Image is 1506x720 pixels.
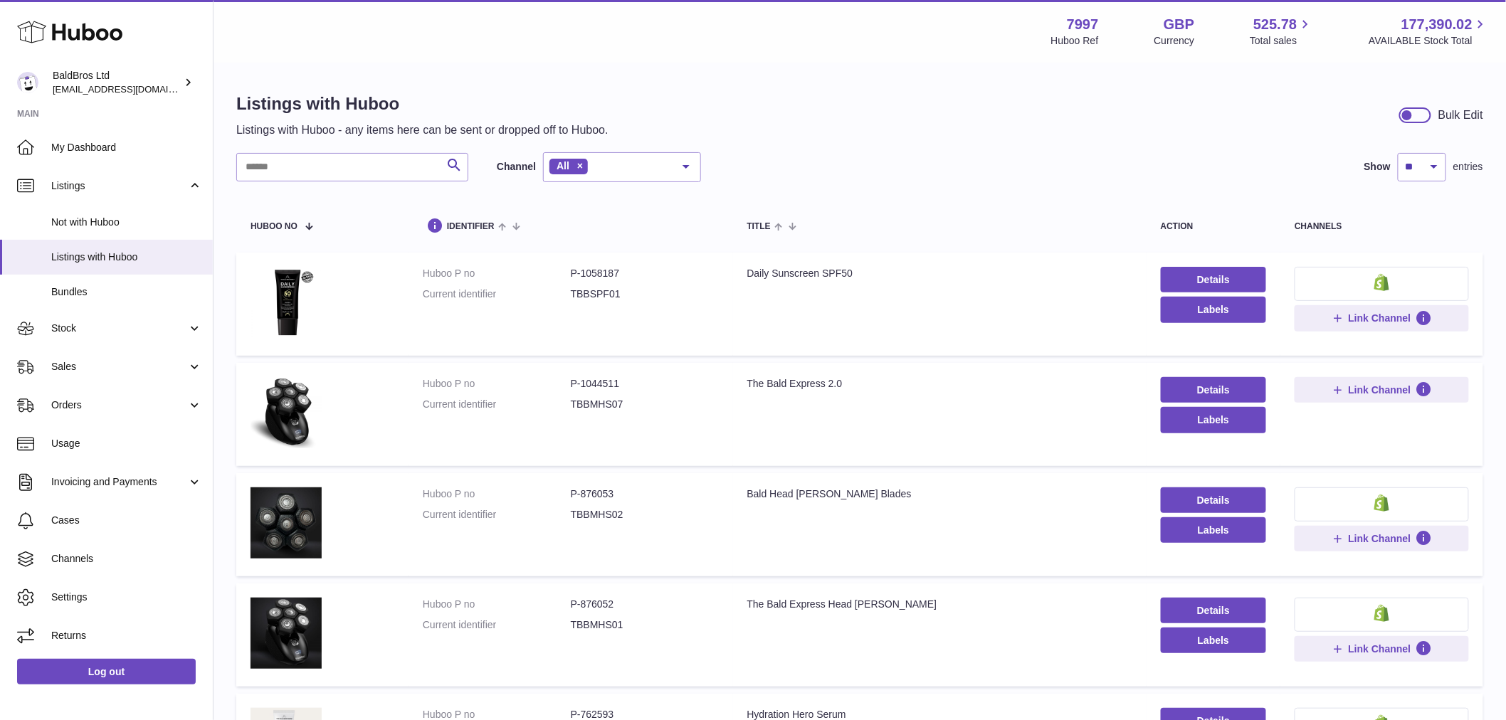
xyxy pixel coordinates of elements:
[1067,15,1099,34] strong: 7997
[571,287,719,301] dd: TBBSPF01
[747,222,771,231] span: title
[1161,222,1267,231] div: action
[236,122,609,138] p: Listings with Huboo - any items here can be sent or dropped off to Huboo.
[1295,377,1469,403] button: Link Channel
[51,514,202,527] span: Cases
[1349,312,1411,324] span: Link Channel
[1295,526,1469,551] button: Link Channel
[51,250,202,264] span: Listings with Huboo
[51,141,202,154] span: My Dashboard
[423,618,571,632] dt: Current identifier
[1374,605,1389,622] img: shopify-small.png
[1369,34,1489,48] span: AVAILABLE Stock Total
[571,508,719,522] dd: TBBMHS02
[1051,34,1099,48] div: Huboo Ref
[747,487,1132,501] div: Bald Head [PERSON_NAME] Blades
[571,398,719,411] dd: TBBMHS07
[1295,305,1469,331] button: Link Channel
[571,377,719,391] dd: P-1044511
[1349,532,1411,545] span: Link Channel
[747,377,1132,391] div: The Bald Express 2.0
[51,629,202,642] span: Returns
[1295,222,1469,231] div: channels
[423,598,571,611] dt: Huboo P no
[1161,377,1267,403] a: Details
[51,322,187,335] span: Stock
[251,598,322,669] img: The Bald Express Head Shaver
[1374,274,1389,291] img: shopify-small.png
[557,160,569,171] span: All
[17,659,196,684] a: Log out
[571,267,719,280] dd: P-1058187
[1401,15,1473,34] span: 177,390.02
[51,360,187,374] span: Sales
[1161,407,1267,433] button: Labels
[236,92,609,115] h1: Listings with Huboo
[1253,15,1297,34] span: 525.78
[51,285,202,299] span: Bundles
[51,552,202,566] span: Channels
[51,591,202,604] span: Settings
[1364,160,1391,174] label: Show
[1438,107,1483,123] div: Bulk Edit
[51,437,202,450] span: Usage
[251,487,322,558] img: Bald Head Shaver Blades
[1161,297,1267,322] button: Labels
[423,267,571,280] dt: Huboo P no
[1164,15,1194,34] strong: GBP
[747,267,1132,280] div: Daily Sunscreen SPF50
[1295,636,1469,662] button: Link Channel
[1154,34,1195,48] div: Currency
[1453,160,1483,174] span: entries
[1161,598,1267,623] a: Details
[1349,383,1411,396] span: Link Channel
[1161,628,1267,653] button: Labels
[497,160,536,174] label: Channel
[571,598,719,611] dd: P-876052
[17,72,38,93] img: internalAdmin-7997@internal.huboo.com
[1161,267,1267,292] a: Details
[1369,15,1489,48] a: 177,390.02 AVAILABLE Stock Total
[1374,494,1389,512] img: shopify-small.png
[51,475,187,489] span: Invoicing and Payments
[423,508,571,522] dt: Current identifier
[251,267,322,338] img: Daily Sunscreen SPF50
[423,287,571,301] dt: Current identifier
[571,487,719,501] dd: P-876053
[51,179,187,193] span: Listings
[251,377,322,448] img: The Bald Express 2.0
[423,487,571,501] dt: Huboo P no
[571,618,719,632] dd: TBBMHS01
[51,398,187,412] span: Orders
[423,398,571,411] dt: Current identifier
[53,83,209,95] span: [EMAIL_ADDRESS][DOMAIN_NAME]
[1250,34,1313,48] span: Total sales
[51,216,202,229] span: Not with Huboo
[747,598,1132,611] div: The Bald Express Head [PERSON_NAME]
[53,69,181,96] div: BaldBros Ltd
[1161,517,1267,543] button: Labels
[1250,15,1313,48] a: 525.78 Total sales
[423,377,571,391] dt: Huboo P no
[447,222,495,231] span: identifier
[1161,487,1267,513] a: Details
[251,222,297,231] span: Huboo no
[1349,642,1411,655] span: Link Channel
